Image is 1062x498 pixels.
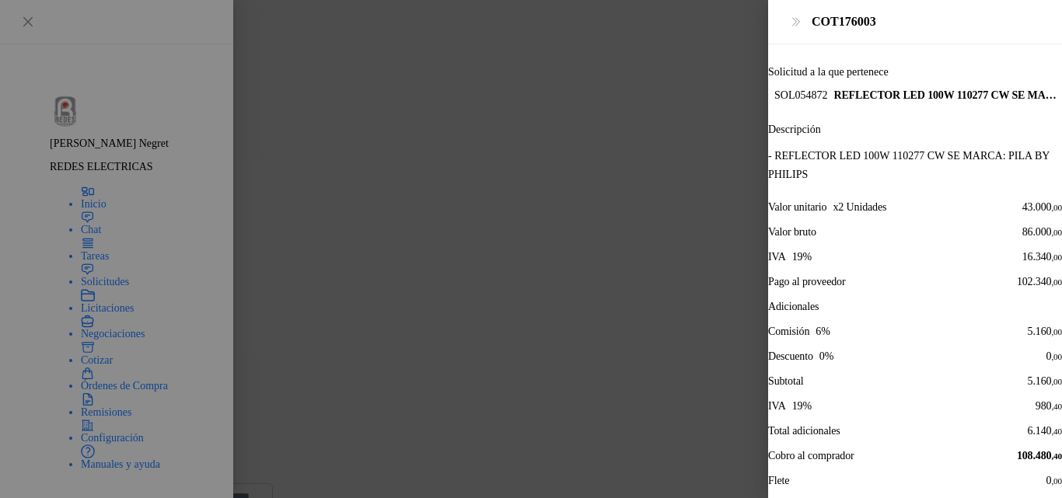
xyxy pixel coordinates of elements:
[768,251,818,263] span: IVA
[786,400,818,413] div: 19 %
[768,226,816,239] span: Valor bruto
[826,201,893,214] div: x 2 Unidades
[1046,350,1062,363] span: 0
[1051,352,1062,361] span: ,00
[1028,375,1062,388] span: 5.160
[768,86,833,105] div: SOL054872
[1036,400,1062,413] span: 980
[1017,276,1062,288] span: 102.340
[768,201,893,214] span: Valor unitario
[833,89,1062,102] p: REFLECTOR LED 100W 110277 CW SE MARCA: PILA BY PHILIPS
[768,66,1062,78] p: Solicitud a la que pertenece
[1051,451,1062,461] span: ,40
[1028,326,1062,338] span: 5.160
[768,294,1062,319] div: Adicionales
[1022,201,1062,214] span: 43.000
[768,400,818,413] span: IVA
[1051,327,1062,336] span: ,00
[1051,252,1062,262] span: ,00
[1017,450,1062,461] span: 108.480
[1022,251,1062,263] span: 16.340
[1051,427,1062,436] span: ,40
[786,251,818,263] div: 19 %
[768,326,837,338] span: Comisión
[787,12,805,31] button: Close
[1046,475,1062,487] span: 0
[813,350,840,363] div: 0 %
[1051,377,1062,386] span: ,00
[768,475,789,487] span: Flete
[768,451,854,461] p: Cobro al comprador
[768,276,845,288] span: Pago al proveedor
[768,419,1062,444] div: Total adicionales
[768,147,1062,184] p: - REFLECTOR LED 100W 110277 CW SE MARCA: PILA BY PHILIPS
[812,16,1043,28] div: COT176003
[1051,476,1062,486] span: ,00
[1051,402,1062,411] span: ,40
[1051,228,1062,237] span: ,00
[1028,425,1062,437] span: 6.140
[1022,226,1062,239] span: 86.000
[1051,203,1062,212] span: ,00
[1051,277,1062,287] span: ,00
[768,350,840,363] span: Descuento
[768,124,1062,136] p: Descripción
[768,375,804,388] span: Subtotal
[809,326,836,338] div: 6 %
